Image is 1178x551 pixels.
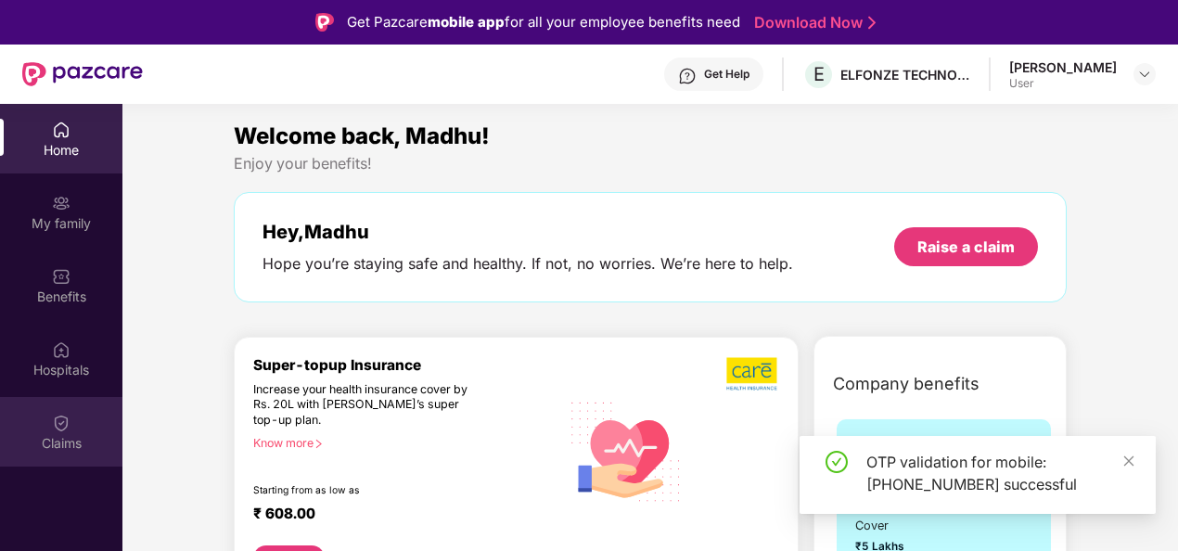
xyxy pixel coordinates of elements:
[840,66,970,83] div: ELFONZE TECHNOLOGIES PRIVATE LIMITED
[1009,58,1117,76] div: [PERSON_NAME]
[262,254,793,274] div: Hope you’re staying safe and healthy. If not, no worries. We’re here to help.
[52,340,70,359] img: svg+xml;base64,PHN2ZyBpZD0iSG9zcGl0YWxzIiB4bWxucz0iaHR0cDovL3d3dy53My5vcmcvMjAwMC9zdmciIHdpZHRoPS...
[22,62,143,86] img: New Pazcare Logo
[428,13,505,31] strong: mobile app
[253,382,480,429] div: Increase your health insurance cover by Rs. 20L with [PERSON_NAME]’s super top-up plan.
[833,371,980,397] span: Company benefits
[866,451,1133,495] div: OTP validation for mobile: [PHONE_NUMBER] successful
[52,414,70,432] img: svg+xml;base64,PHN2ZyBpZD0iQ2xhaW0iIHhtbG5zPSJodHRwOi8vd3d3LnczLm9yZy8yMDAwL3N2ZyIgd2lkdGg9IjIwIi...
[52,121,70,139] img: svg+xml;base64,PHN2ZyBpZD0iSG9tZSIgeG1sbnM9Imh0dHA6Ly93d3cudzMub3JnLzIwMDAvc3ZnIiB3aWR0aD0iMjAiIG...
[868,13,876,32] img: Stroke
[1009,76,1117,91] div: User
[704,67,749,82] div: Get Help
[262,221,793,243] div: Hey, Madhu
[917,237,1015,257] div: Raise a claim
[678,67,697,85] img: svg+xml;base64,PHN2ZyBpZD0iSGVscC0zMngzMiIgeG1sbnM9Imh0dHA6Ly93d3cudzMub3JnLzIwMDAvc3ZnIiB3aWR0aD...
[234,154,1067,173] div: Enjoy your benefits!
[253,356,560,374] div: Super-topup Insurance
[253,436,549,449] div: Know more
[52,267,70,286] img: svg+xml;base64,PHN2ZyBpZD0iQmVuZWZpdHMiIHhtbG5zPSJodHRwOi8vd3d3LnczLm9yZy8yMDAwL3N2ZyIgd2lkdGg9Ij...
[253,505,542,527] div: ₹ 608.00
[726,356,779,391] img: b5dec4f62d2307b9de63beb79f102df3.png
[813,63,825,85] span: E
[347,11,740,33] div: Get Pazcare for all your employee benefits need
[560,384,692,518] img: svg+xml;base64,PHN2ZyB4bWxucz0iaHR0cDovL3d3dy53My5vcmcvMjAwMC9zdmciIHhtbG5zOnhsaW5rPSJodHRwOi8vd3...
[1137,67,1152,82] img: svg+xml;base64,PHN2ZyBpZD0iRHJvcGRvd24tMzJ4MzIiIHhtbG5zPSJodHRwOi8vd3d3LnczLm9yZy8yMDAwL3N2ZyIgd2...
[315,13,334,32] img: Logo
[52,194,70,212] img: svg+xml;base64,PHN2ZyB3aWR0aD0iMjAiIGhlaWdodD0iMjAiIHZpZXdCb3g9IjAgMCAyMCAyMCIgZmlsbD0ibm9uZSIgeG...
[253,484,481,497] div: Starting from as low as
[234,122,490,149] span: Welcome back, Madhu!
[314,439,324,449] span: right
[1122,455,1135,468] span: close
[826,451,848,473] span: check-circle
[754,13,870,32] a: Download Now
